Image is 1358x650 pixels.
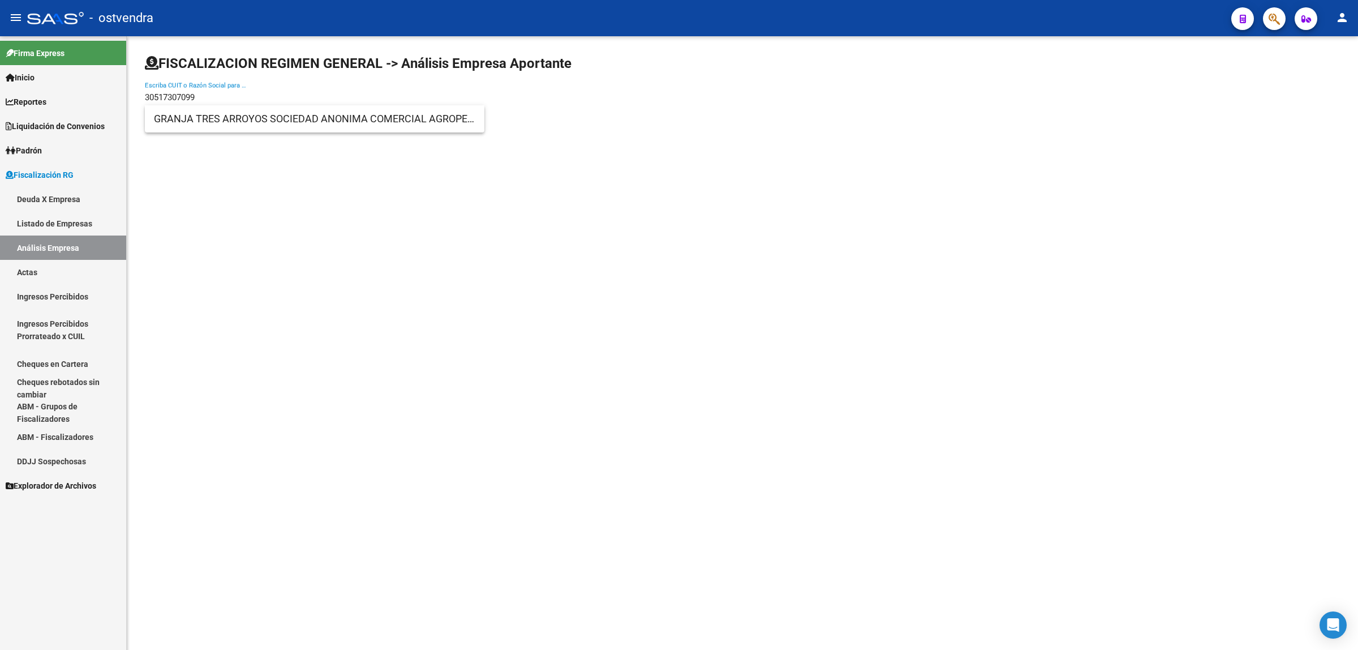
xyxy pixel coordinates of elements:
span: Reportes [6,96,46,108]
span: Explorador de Archivos [6,480,96,492]
span: GRANJA TRES ARROYOS SOCIEDAD ANONIMA COMERCIAL AGROPECUARIA FIN E INDUSTRIAL [154,105,475,132]
div: Open Intercom Messenger [1320,611,1347,639]
mat-icon: person [1335,11,1349,24]
h1: FISCALIZACION REGIMEN GENERAL -> Análisis Empresa Aportante [145,54,571,72]
span: Fiscalización RG [6,169,74,181]
span: Firma Express [6,47,65,59]
span: Padrón [6,144,42,157]
mat-icon: menu [9,11,23,24]
span: Inicio [6,71,35,84]
span: Liquidación de Convenios [6,120,105,132]
span: - ostvendra [89,6,153,31]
